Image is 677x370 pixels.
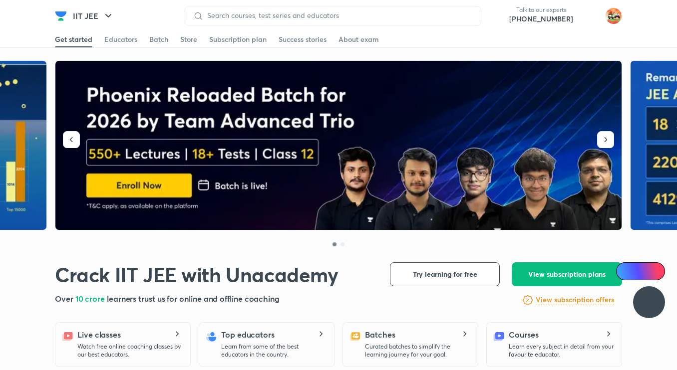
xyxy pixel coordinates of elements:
h5: Courses [509,329,538,341]
a: Ai Doubts [616,262,665,280]
p: Curated batches to simplify the learning journey for your goal. [365,343,470,359]
h5: Top educators [221,329,275,341]
a: Store [180,31,197,47]
div: Educators [104,34,137,44]
img: Company Logo [55,10,67,22]
span: learners trust us for online and offline coaching [107,293,280,304]
div: Subscription plan [209,34,267,44]
a: Batch [149,31,168,47]
img: avatar [581,8,597,24]
div: Get started [55,34,92,44]
div: Batch [149,34,168,44]
button: Try learning for free [390,262,500,286]
img: Aniket Kumar Barnwal [605,7,622,24]
div: About exam [338,34,379,44]
p: Watch free online coaching classes by our best educators. [77,343,182,359]
h1: Crack IIT JEE with Unacademy [55,262,338,287]
span: Try learning for free [413,269,477,279]
p: Learn every subject in detail from your favourite educator. [509,343,614,359]
img: call-us [489,6,509,26]
a: About exam [338,31,379,47]
input: Search courses, test series and educators [203,11,473,19]
button: IIT JEE [67,6,120,26]
p: Learn from some of the best educators in the country. [221,343,326,359]
span: Ai Doubts [633,267,659,275]
h5: Live classes [77,329,121,341]
div: Success stories [279,34,327,44]
a: View subscription offers [536,294,614,306]
span: View subscription plans [528,269,606,279]
span: Over [55,293,75,304]
div: Store [180,34,197,44]
span: 10 crore [75,293,107,304]
a: Subscription plan [209,31,267,47]
button: View subscription plans [512,262,622,286]
p: Talk to our experts [509,6,573,14]
img: Icon [622,267,630,275]
a: Get started [55,31,92,47]
img: ttu [643,296,655,308]
h5: Batches [365,329,395,341]
a: Success stories [279,31,327,47]
a: Educators [104,31,137,47]
h6: View subscription offers [536,295,614,305]
a: [PHONE_NUMBER] [509,14,573,24]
